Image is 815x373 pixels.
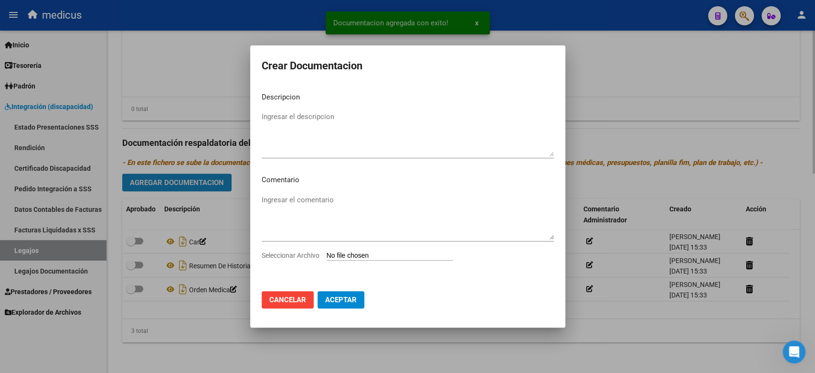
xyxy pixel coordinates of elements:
[269,296,306,304] span: Cancelar
[262,252,319,259] span: Seleccionar Archivo
[10,129,181,155] div: Envíanos un mensaje
[262,175,554,186] p: Comentario
[262,291,314,308] button: Cancelar
[325,296,357,304] span: Aceptar
[783,340,805,363] iframe: Intercom live chat
[262,92,554,103] p: Descripcion
[19,100,172,117] p: Necesitás ayuda?
[318,291,364,308] button: Aceptar
[262,57,554,75] h2: Crear Documentacion
[95,285,191,323] button: Mensajes
[20,137,159,147] div: Envíanos un mensaje
[164,15,181,33] div: Cerrar
[127,309,159,316] span: Mensajes
[38,309,58,316] span: Inicio
[19,68,172,100] p: Hola! [PERSON_NAME]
